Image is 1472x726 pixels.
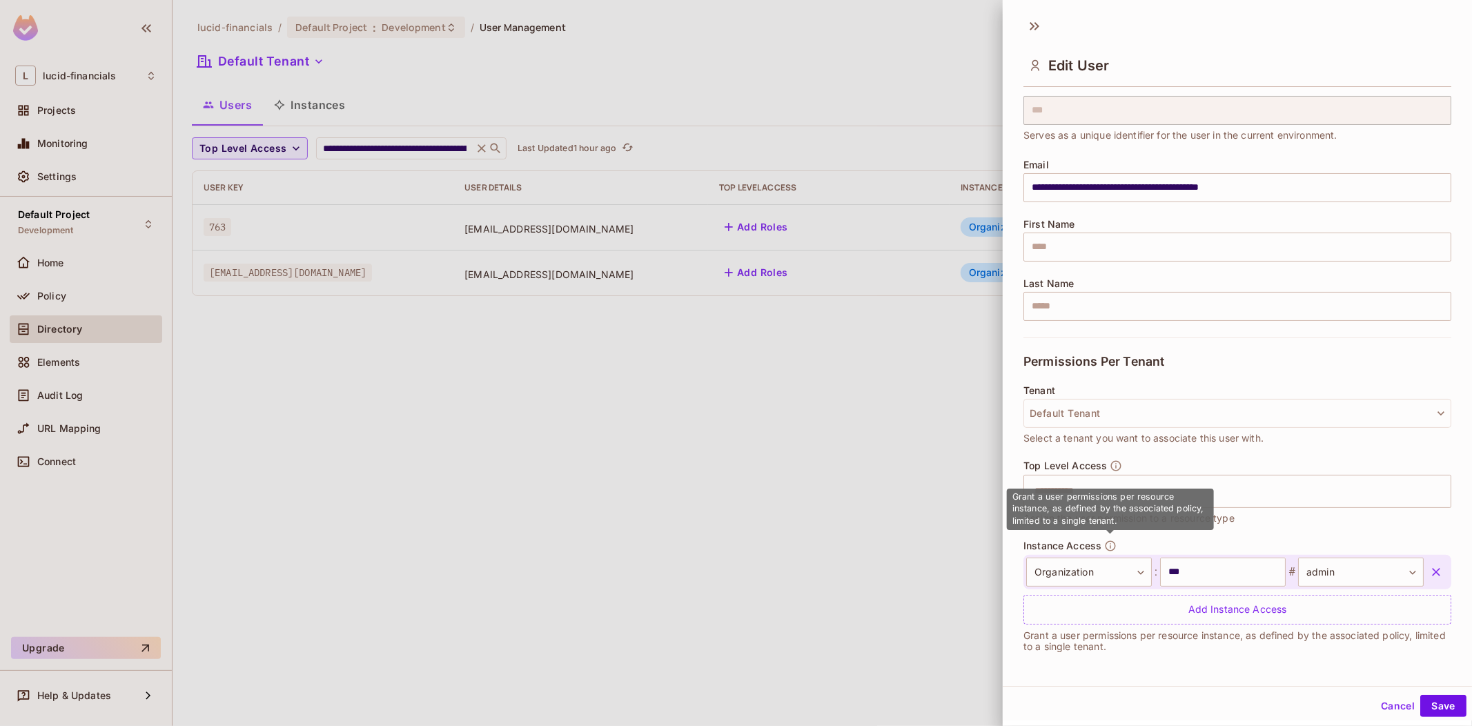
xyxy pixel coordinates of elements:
[1026,558,1152,587] div: Organization
[1375,695,1420,717] button: Cancel
[1444,489,1446,492] button: Open
[1023,630,1451,652] p: Grant a user permissions per resource instance, as defined by the associated policy, limited to a...
[1023,159,1049,170] span: Email
[1023,540,1101,551] span: Instance Access
[1012,491,1204,526] span: Grant a user permissions per resource instance, as defined by the associated policy, limited to a...
[1023,511,1235,526] span: Assign the user permission to a resource type
[1298,558,1424,587] div: admin
[1023,595,1451,625] div: Add Instance Access
[1152,564,1160,580] span: :
[1023,460,1107,471] span: Top Level Access
[1023,219,1075,230] span: First Name
[1023,385,1055,396] span: Tenant
[1023,278,1074,289] span: Last Name
[1286,564,1298,580] span: #
[1048,57,1109,74] span: Edit User
[1023,128,1337,143] span: Serves as a unique identifier for the user in the current environment.
[1023,355,1164,369] span: Permissions Per Tenant
[1023,399,1451,428] button: Default Tenant
[1420,695,1466,717] button: Save
[1023,431,1264,446] span: Select a tenant you want to associate this user with.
